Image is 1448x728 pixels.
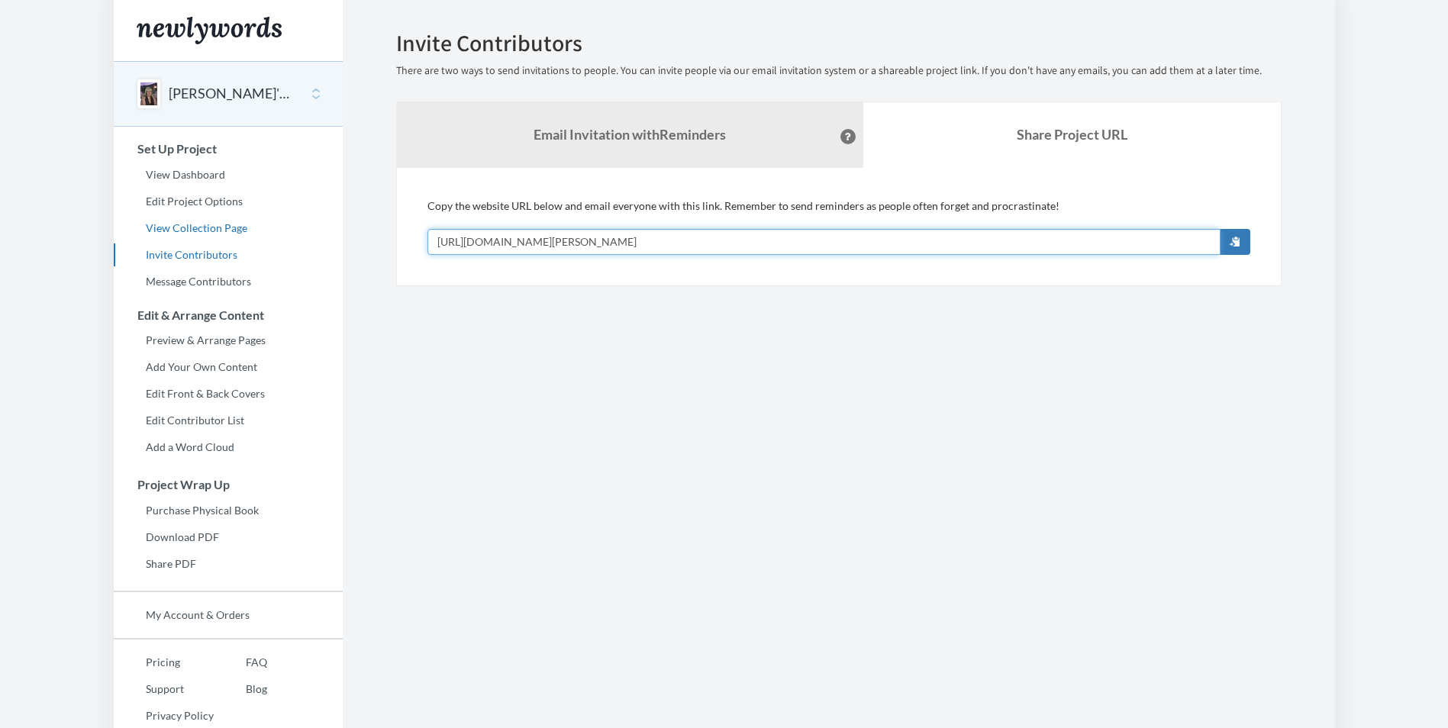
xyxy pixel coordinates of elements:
[114,499,343,522] a: Purchase Physical Book
[114,651,214,674] a: Pricing
[114,356,343,378] a: Add Your Own Content
[31,11,85,24] span: Support
[214,651,267,674] a: FAQ
[114,308,343,322] h3: Edit & Arrange Content
[1017,126,1127,143] b: Share Project URL
[137,17,282,44] img: Newlywords logo
[114,552,343,575] a: Share PDF
[169,84,292,104] button: [PERSON_NAME]'s Retirement
[114,142,343,156] h3: Set Up Project
[114,604,343,627] a: My Account & Orders
[114,217,343,240] a: View Collection Page
[114,704,214,727] a: Privacy Policy
[114,163,343,186] a: View Dashboard
[114,409,343,432] a: Edit Contributor List
[114,678,214,701] a: Support
[114,382,343,405] a: Edit Front & Back Covers
[114,243,343,266] a: Invite Contributors
[114,329,343,352] a: Preview & Arrange Pages
[396,31,1282,56] h2: Invite Contributors
[114,526,343,549] a: Download PDF
[396,63,1282,79] p: There are two ways to send invitations to people. You can invite people via our email invitation ...
[114,478,343,491] h3: Project Wrap Up
[114,190,343,213] a: Edit Project Options
[114,270,343,293] a: Message Contributors
[214,678,267,701] a: Blog
[114,436,343,459] a: Add a Word Cloud
[534,126,726,143] strong: Email Invitation with Reminders
[427,198,1250,255] div: Copy the website URL below and email everyone with this link. Remember to send reminders as peopl...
